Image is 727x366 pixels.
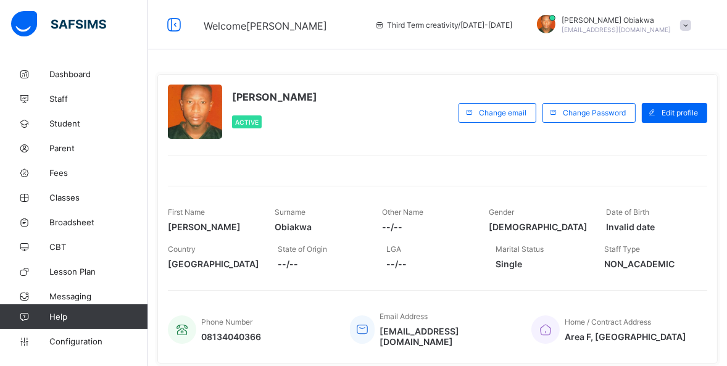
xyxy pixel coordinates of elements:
[235,119,259,126] span: Active
[278,244,327,254] span: State of Origin
[49,69,148,79] span: Dashboard
[605,259,696,269] span: NON_ACADEMIC
[49,168,148,178] span: Fees
[275,207,306,217] span: Surname
[201,317,252,326] span: Phone Number
[278,259,368,269] span: --/--
[49,217,148,227] span: Broadsheet
[382,207,423,217] span: Other Name
[49,267,148,277] span: Lesson Plan
[204,20,327,32] span: Welcome [PERSON_NAME]
[49,143,148,153] span: Parent
[49,242,148,252] span: CBT
[565,317,651,326] span: Home / Contract Address
[49,193,148,202] span: Classes
[607,207,650,217] span: Date of Birth
[168,259,259,269] span: [GEOGRAPHIC_DATA]
[662,108,698,117] span: Edit profile
[380,326,513,347] span: [EMAIL_ADDRESS][DOMAIN_NAME]
[387,244,402,254] span: LGA
[563,108,626,117] span: Change Password
[607,222,696,232] span: Invalid date
[168,207,205,217] span: First Name
[49,336,147,346] span: Configuration
[565,331,686,342] span: Area F, [GEOGRAPHIC_DATA]
[232,91,317,103] span: [PERSON_NAME]
[605,244,641,254] span: Staff Type
[49,119,148,128] span: Student
[496,244,544,254] span: Marital Status
[387,259,478,269] span: --/--
[525,15,697,35] div: CelestineObiakwa
[562,15,671,25] span: [PERSON_NAME] Obiakwa
[49,94,148,104] span: Staff
[496,259,586,269] span: Single
[168,222,257,232] span: [PERSON_NAME]
[49,291,148,301] span: Messaging
[168,244,196,254] span: Country
[562,26,671,33] span: [EMAIL_ADDRESS][DOMAIN_NAME]
[275,222,364,232] span: Obiakwa
[479,108,526,117] span: Change email
[375,20,512,30] span: session/term information
[489,222,588,232] span: [DEMOGRAPHIC_DATA]
[49,312,147,322] span: Help
[201,331,261,342] span: 08134040366
[382,222,471,232] span: --/--
[11,11,106,37] img: safsims
[489,207,515,217] span: Gender
[380,312,428,321] span: Email Address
